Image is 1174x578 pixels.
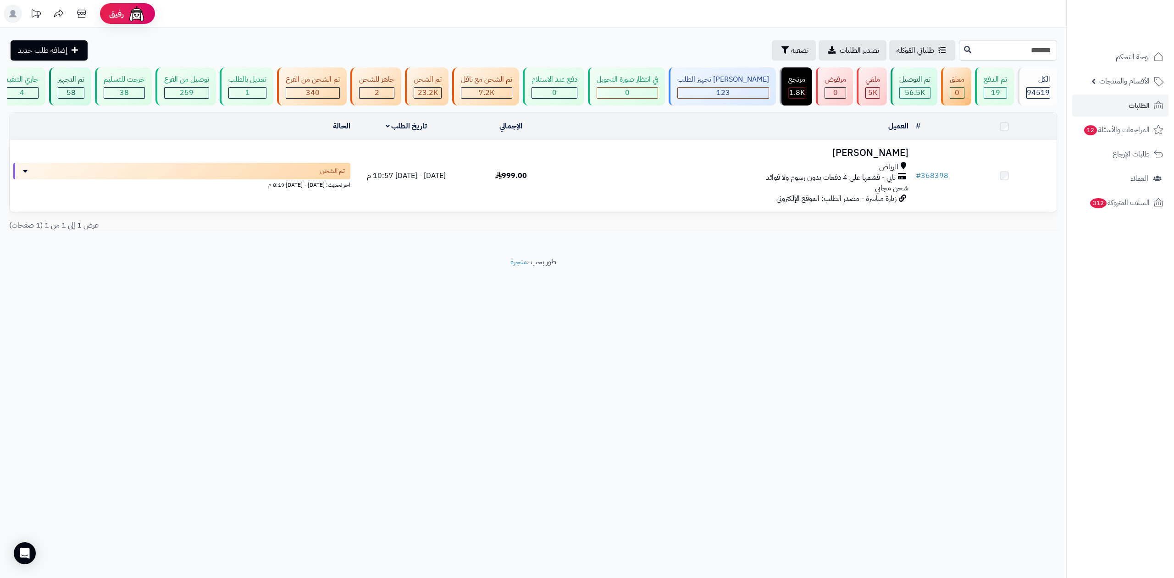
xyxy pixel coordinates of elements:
[245,87,250,98] span: 1
[678,88,769,98] div: 123
[868,87,877,98] span: 5K
[1089,196,1150,209] span: السلات المتروكة
[479,87,494,98] span: 7.2K
[5,74,39,85] div: جاري التنفيذ
[567,148,908,158] h3: [PERSON_NAME]
[1072,46,1168,68] a: لوحة التحكم
[814,67,855,106] a: مرفوض 0
[375,87,379,98] span: 2
[450,67,521,106] a: تم الشحن مع ناقل 7.2K
[776,193,897,204] span: زيارة مباشرة - مصدر الطلب: الموقع الإلكتروني
[414,88,441,98] div: 23167
[916,170,948,181] a: #368398
[950,74,964,85] div: معلق
[789,88,805,98] div: 1807
[286,88,339,98] div: 340
[1072,192,1168,214] a: السلات المتروكة312
[93,67,154,106] a: خرجت للتسليم 38
[991,87,1000,98] span: 19
[939,67,973,106] a: معلق 0
[386,121,427,132] a: تاريخ الطلب
[359,74,394,85] div: جاهز للشحن
[1116,50,1150,63] span: لوحة التحكم
[1083,123,1150,136] span: المراجعات والأسئلة
[1113,148,1150,161] span: طلبات الإرجاع
[532,74,577,85] div: دفع عند الاستلام
[229,88,266,98] div: 1
[47,67,93,106] a: تم التجهيز 58
[218,67,275,106] a: تعديل بالطلب 1
[866,88,880,98] div: 4961
[349,67,403,106] a: جاهز للشحن 2
[320,167,345,176] span: تم الشحن
[180,87,194,98] span: 259
[1072,143,1168,165] a: طلبات الإرجاع
[667,67,778,106] a: [PERSON_NAME] تجهيز الطلب 123
[1072,94,1168,117] a: الطلبات
[955,87,959,98] span: 0
[973,67,1016,106] a: تم الدفع 19
[625,87,630,98] span: 0
[14,542,36,564] div: Open Intercom Messenger
[1027,87,1050,98] span: 94519
[1072,167,1168,189] a: العملاء
[11,40,88,61] a: إضافة طلب جديد
[789,87,805,98] span: 1.8K
[1016,67,1059,106] a: الكل94519
[888,121,908,132] a: العميل
[825,74,846,85] div: مرفوض
[1129,99,1150,112] span: الطلبات
[275,67,349,106] a: تم الشحن من الفرع 340
[403,67,450,106] a: تم الشحن 23.2K
[109,8,124,19] span: رفيق
[58,88,84,98] div: 58
[360,88,394,98] div: 2
[916,121,920,132] a: #
[165,88,209,98] div: 259
[677,74,769,85] div: [PERSON_NAME] تجهيز الطلب
[916,170,921,181] span: #
[788,74,805,85] div: مرتجع
[6,88,38,98] div: 4
[766,172,896,183] span: تابي - قسّمها على 4 دفعات بدون رسوم ولا فوائد
[510,256,527,267] a: متجرة
[897,45,934,56] span: طلباتي المُوكلة
[1090,198,1107,208] span: 312
[120,87,129,98] span: 38
[532,88,577,98] div: 0
[154,67,218,106] a: توصيل من الفرع 259
[1084,125,1097,135] span: 12
[66,87,76,98] span: 58
[716,87,730,98] span: 123
[900,88,930,98] div: 56517
[1112,25,1165,44] img: logo-2.png
[13,179,350,189] div: اخر تحديث: [DATE] - [DATE] 8:19 م
[819,40,886,61] a: تصدير الطلبات
[1130,172,1148,185] span: العملاء
[1099,75,1150,88] span: الأقسام والمنتجات
[865,74,880,85] div: ملغي
[791,45,809,56] span: تصفية
[597,74,658,85] div: في انتظار صورة التحويل
[1072,119,1168,141] a: المراجعات والأسئلة12
[879,162,898,172] span: الرياض
[521,67,586,106] a: دفع عند الاستلام 0
[905,87,925,98] span: 56.5K
[228,74,266,85] div: تعديل بالطلب
[164,74,209,85] div: توصيل من الفرع
[950,88,964,98] div: 0
[875,183,908,194] span: شحن مجاني
[414,74,442,85] div: تم الشحن
[306,87,320,98] span: 340
[833,87,838,98] span: 0
[2,220,533,231] div: عرض 1 إلى 1 من 1 (1 صفحات)
[58,74,84,85] div: تم التجهيز
[104,88,144,98] div: 38
[286,74,340,85] div: تم الشحن من الفرع
[778,67,814,106] a: مرتجع 1.8K
[127,5,146,23] img: ai-face.png
[24,5,47,25] a: تحديثات المنصة
[20,87,24,98] span: 4
[367,170,446,181] span: [DATE] - [DATE] 10:57 م
[104,74,145,85] div: خرجت للتسليم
